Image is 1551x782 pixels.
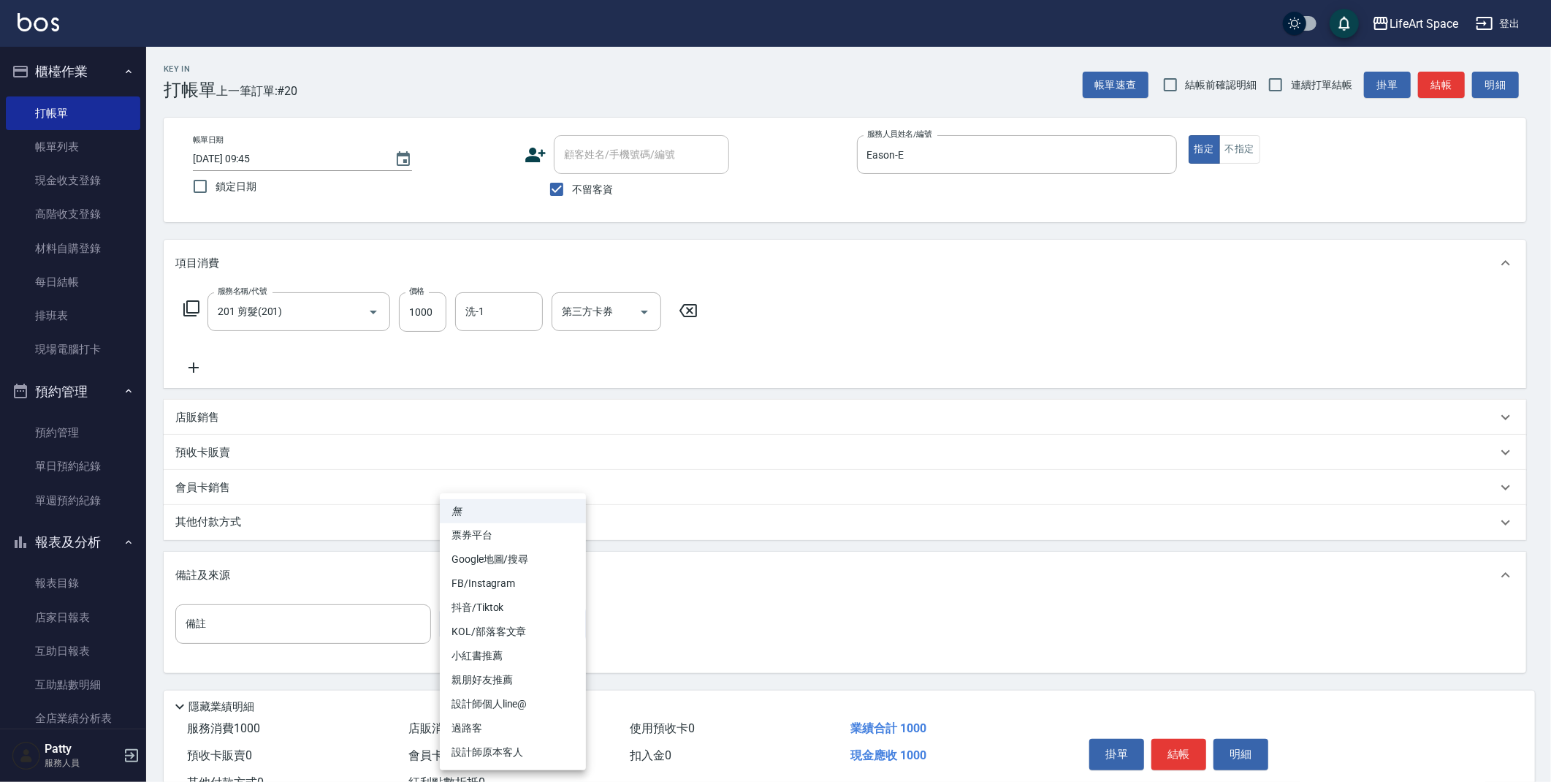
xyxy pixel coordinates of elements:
li: 親朋好友推薦 [440,668,586,692]
li: 設計師原本客人 [440,740,586,764]
li: 抖音/Tiktok [440,596,586,620]
li: 票券平台 [440,523,586,547]
li: 過路客 [440,716,586,740]
li: 小紅書推薦 [440,644,586,668]
li: Google地圖/搜尋 [440,547,586,572]
li: KOL/部落客文章 [440,620,586,644]
li: FB/Instagram [440,572,586,596]
em: 無 [451,504,462,519]
li: 設計師個人line@ [440,692,586,716]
